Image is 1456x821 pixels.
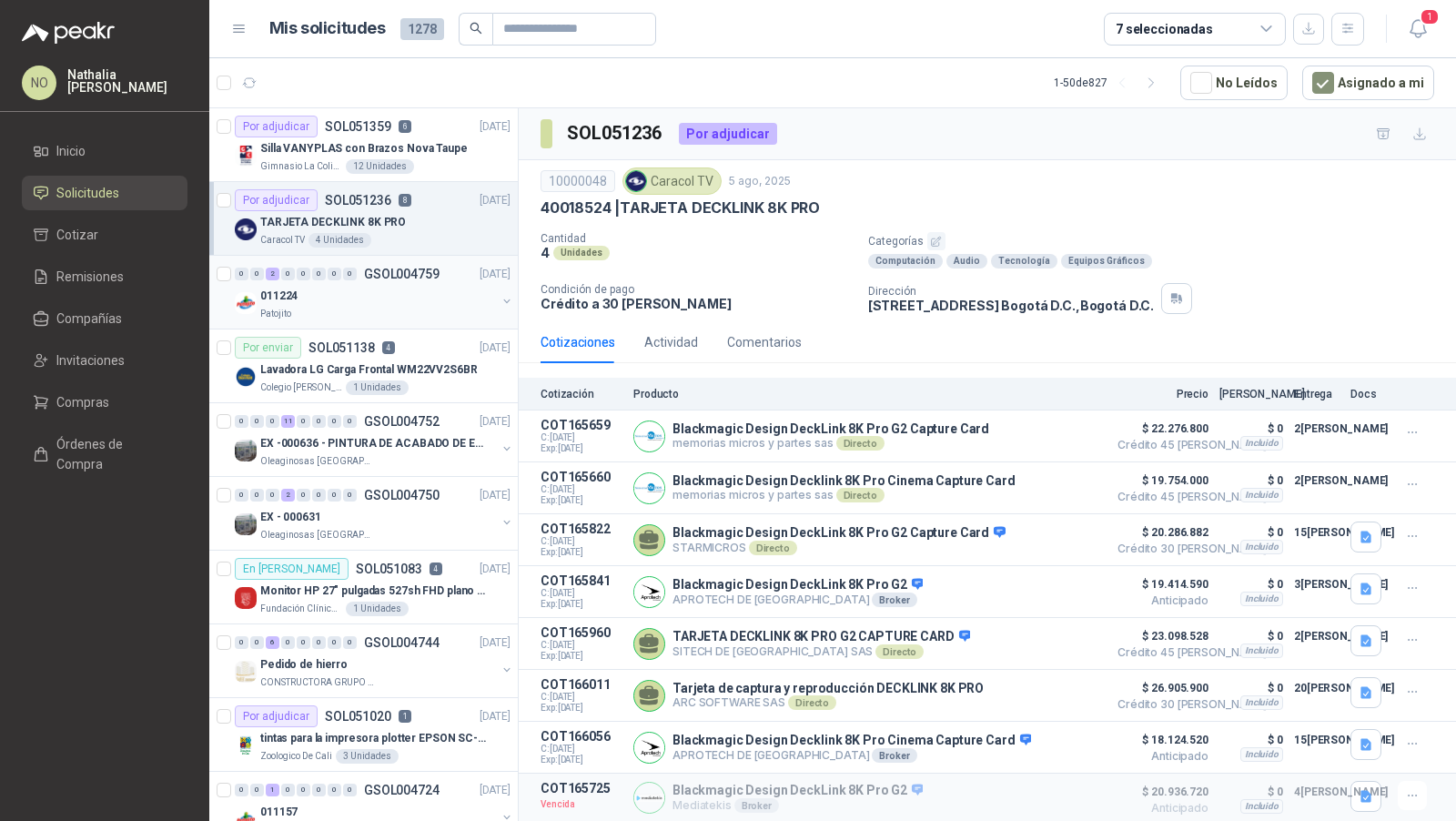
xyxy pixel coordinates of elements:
[991,254,1057,269] div: Tecnología
[250,636,264,649] div: 0
[672,436,989,451] p: memorias micros y partes sas
[1219,388,1283,400] p: [PERSON_NAME]
[679,123,777,145] div: Por adjudicar
[22,427,187,481] a: Órdenes de Compra
[672,783,923,799] p: Blackmagic Design DeckLink 8K Pro G2
[1117,470,1208,492] span: $ 19.754.000
[480,561,511,578] p: [DATE]
[1219,729,1283,751] p: $ 0
[260,730,487,747] p: tintas para la impresora plotter EPSON SC-T3100
[260,749,332,764] p: Zoologico De Cali
[399,120,411,133] p: 6
[672,748,1031,763] p: APROTECH DE [GEOGRAPHIC_DATA]
[633,388,1107,400] p: Producto
[235,484,514,542] a: 0 0 0 2 0 0 0 0 GSOL004750[DATE] Company LogoEX - 000631Oleaginosas [GEOGRAPHIC_DATA][PERSON_NAME]
[480,634,511,652] p: [DATE]
[399,710,411,723] p: 1
[541,677,622,692] p: COT166011
[836,488,885,502] div: Directo
[1117,781,1208,803] span: $ 20.936.720
[346,159,414,174] div: 12 Unidades
[209,329,518,403] a: Por enviarSOL0511384[DATE] Company LogoLavadora LG Carga Frontal WM22VV2S6BRColegio [PERSON_NAME]...
[480,487,511,504] p: [DATE]
[480,266,511,283] p: [DATE]
[56,183,119,203] span: Solicitudes
[672,525,1006,542] p: Blackmagic Design DeckLink 8K Pro G2 Capture Card
[22,66,56,100] div: NO
[260,602,342,616] p: Fundación Clínica Shaio
[836,436,885,451] div: Directo
[1219,781,1283,803] p: $ 0
[1061,254,1152,269] div: Equipos Gráficos
[260,288,298,305] p: 011224
[250,784,264,796] div: 0
[672,629,970,645] p: TARJETA DECKLINK 8K PRO G2 CAPTURE CARD
[1240,799,1283,814] div: Incluido
[260,454,375,469] p: Oleaginosas [GEOGRAPHIC_DATA][PERSON_NAME]
[235,636,248,649] div: 0
[297,415,310,428] div: 0
[1420,8,1440,25] span: 1
[541,495,622,506] span: Exp: [DATE]
[297,784,310,796] div: 0
[281,268,295,280] div: 0
[297,489,310,502] div: 0
[1219,418,1283,440] p: $ 0
[1240,747,1283,762] div: Incluido
[541,744,622,755] span: C: [DATE]
[1117,699,1208,710] span: Crédito 30 [PERSON_NAME]
[235,632,514,690] a: 0 0 6 0 0 0 0 0 GSOL004744[DATE] Company LogoPedido de hierroCONSTRUCTORA GRUPO FIP
[634,473,664,503] img: Company Logo
[1240,540,1283,554] div: Incluido
[1117,418,1208,440] span: $ 22.276.800
[328,268,341,280] div: 0
[260,656,348,674] p: Pedido de hierro
[672,798,923,813] p: Mediatekis
[266,784,279,796] div: 1
[541,388,622,400] p: Cotización
[727,332,802,352] div: Comentarios
[1117,492,1208,502] span: Crédito 45 [PERSON_NAME]
[541,625,622,640] p: COT165960
[209,698,518,772] a: Por adjudicarSOL0510201[DATE] Company Logotintas para la impresora plotter EPSON SC-T3100Zoologic...
[235,489,248,502] div: 0
[634,783,664,813] img: Company Logo
[868,285,1154,298] p: Dirección
[260,214,406,231] p: TARJETA DECKLINK 8K PRO
[22,134,187,168] a: Inicio
[281,784,295,796] div: 0
[1117,803,1208,814] span: Anticipado
[1117,543,1208,554] span: Crédito 30 [PERSON_NAME]
[1117,647,1208,658] span: Crédito 45 [PERSON_NAME]
[235,705,318,727] div: Por adjudicar
[266,489,279,502] div: 0
[672,733,1031,749] p: Blackmagic Design Decklink 8K Pro Cinema Capture Card
[672,593,923,607] p: APROTECH DE [GEOGRAPHIC_DATA]
[336,749,399,764] div: 3 Unidades
[266,636,279,649] div: 6
[672,695,984,710] p: ARC SOFTWARE SAS
[1294,522,1340,543] p: 15 [PERSON_NAME]
[541,703,622,714] span: Exp: [DATE]
[1117,522,1208,543] span: $ 20.286.882
[266,268,279,280] div: 2
[235,558,349,580] div: En [PERSON_NAME]
[235,661,257,683] img: Company Logo
[622,167,722,195] div: Caracol TV
[1219,470,1283,492] p: $ 0
[364,268,440,280] p: GSOL004759
[541,198,820,218] p: 40018524 | TARJETA DECKLINK 8K PRO
[729,173,791,190] p: 5 ago, 2025
[1117,595,1208,606] span: Anticipado
[266,415,279,428] div: 0
[308,233,371,248] div: 4 Unidades
[343,489,357,502] div: 0
[325,120,391,133] p: SOL051359
[235,218,257,240] img: Company Logo
[235,292,257,314] img: Company Logo
[672,644,970,659] p: SITECH DE [GEOGRAPHIC_DATA] SAS
[1401,13,1434,46] button: 1
[868,298,1154,313] p: [STREET_ADDRESS] Bogotá D.C. , Bogotá D.C.
[343,636,357,649] div: 0
[734,798,779,813] div: Broker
